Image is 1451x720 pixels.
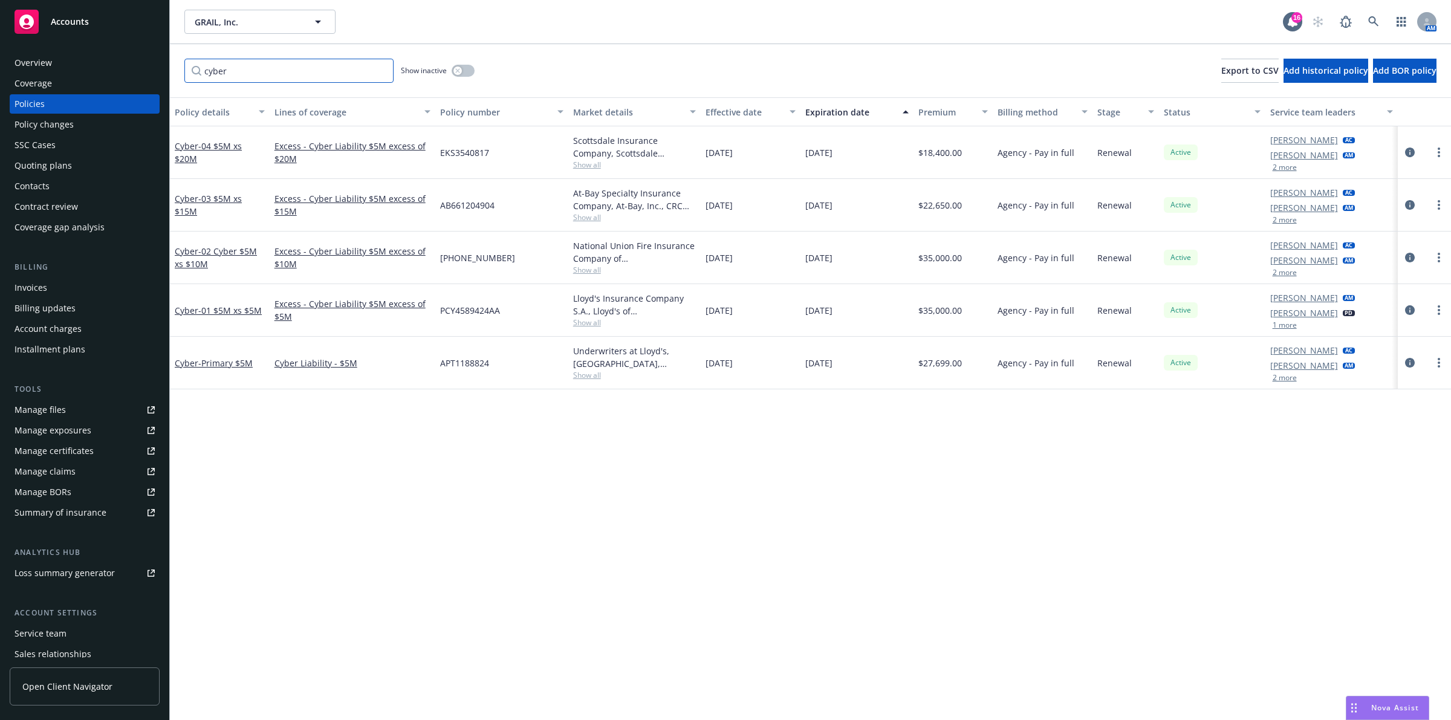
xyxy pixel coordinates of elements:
[1346,696,1362,719] div: Drag to move
[918,199,962,212] span: $22,650.00
[184,10,336,34] button: GRAIL, Inc.
[1273,216,1297,224] button: 2 more
[198,305,262,316] span: - 01 $5M xs $5M
[10,319,160,339] a: Account charges
[1373,59,1436,83] button: Add BOR policy
[184,59,394,83] input: Filter by keyword...
[15,482,71,502] div: Manage BORs
[15,177,50,196] div: Contacts
[805,304,833,317] span: [DATE]
[274,140,430,165] a: Excess - Cyber Liability $5M excess of $20M
[270,97,435,126] button: Lines of coverage
[1373,65,1436,76] span: Add BOR policy
[573,265,696,275] span: Show all
[10,563,160,583] a: Loss summary generator
[440,304,500,317] span: PCY4589424AA
[10,299,160,318] a: Billing updates
[10,400,160,420] a: Manage files
[15,462,76,481] div: Manage claims
[51,17,89,27] span: Accounts
[15,563,115,583] div: Loss summary generator
[1270,186,1338,199] a: [PERSON_NAME]
[10,383,160,395] div: Tools
[1270,344,1338,357] a: [PERSON_NAME]
[1432,303,1446,317] a: more
[1273,269,1297,276] button: 2 more
[1169,147,1193,158] span: Active
[10,74,160,93] a: Coverage
[195,16,299,28] span: GRAIL, Inc.
[15,197,78,216] div: Contract review
[1097,251,1132,264] span: Renewal
[15,441,94,461] div: Manage certificates
[1362,10,1386,34] a: Search
[15,421,91,440] div: Manage exposures
[274,357,430,369] a: Cyber Liability - $5M
[440,106,550,118] div: Policy number
[1291,12,1302,23] div: 16
[573,317,696,328] span: Show all
[573,345,696,370] div: Underwriters at Lloyd's, [GEOGRAPHIC_DATA], [PERSON_NAME] of London, CRC Group
[10,115,160,134] a: Policy changes
[918,357,962,369] span: $27,699.00
[1403,145,1417,160] a: circleInformation
[1169,252,1193,263] span: Active
[440,199,495,212] span: AB661204904
[800,97,914,126] button: Expiration date
[1346,696,1429,720] button: Nova Assist
[10,177,160,196] a: Contacts
[440,146,489,159] span: EKS3540817
[15,94,45,114] div: Policies
[1270,134,1338,146] a: [PERSON_NAME]
[1270,106,1380,118] div: Service team leaders
[15,400,66,420] div: Manage files
[998,106,1074,118] div: Billing method
[1403,355,1417,370] a: circleInformation
[918,304,962,317] span: $35,000.00
[274,192,430,218] a: Excess - Cyber Liability $5M excess of $15M
[15,156,72,175] div: Quoting plans
[706,251,733,264] span: [DATE]
[706,106,782,118] div: Effective date
[1270,149,1338,161] a: [PERSON_NAME]
[998,199,1074,212] span: Agency - Pay in full
[10,218,160,237] a: Coverage gap analysis
[998,357,1074,369] span: Agency - Pay in full
[10,441,160,461] a: Manage certificates
[1097,357,1132,369] span: Renewal
[998,304,1074,317] span: Agency - Pay in full
[1164,106,1247,118] div: Status
[440,251,515,264] span: [PHONE_NUMBER]
[1432,145,1446,160] a: more
[701,97,800,126] button: Effective date
[10,624,160,643] a: Service team
[10,546,160,559] div: Analytics hub
[706,199,733,212] span: [DATE]
[10,503,160,522] a: Summary of insurance
[1169,199,1193,210] span: Active
[1169,305,1193,316] span: Active
[1403,198,1417,212] a: circleInformation
[706,304,733,317] span: [DATE]
[918,251,962,264] span: $35,000.00
[10,607,160,619] div: Account settings
[1221,59,1279,83] button: Export to CSV
[175,140,242,164] span: - 04 $5M xs $20M
[1432,355,1446,370] a: more
[1432,250,1446,265] a: more
[10,197,160,216] a: Contract review
[568,97,701,126] button: Market details
[993,97,1092,126] button: Billing method
[10,421,160,440] span: Manage exposures
[1270,254,1338,267] a: [PERSON_NAME]
[1097,304,1132,317] span: Renewal
[998,251,1074,264] span: Agency - Pay in full
[175,357,253,369] a: Cyber
[918,146,962,159] span: $18,400.00
[10,644,160,664] a: Sales relationships
[15,319,82,339] div: Account charges
[573,134,696,160] div: Scottsdale Insurance Company, Scottsdale Insurance Company (Nationwide), CRC Group
[15,74,52,93] div: Coverage
[1265,97,1398,126] button: Service team leaders
[15,115,74,134] div: Policy changes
